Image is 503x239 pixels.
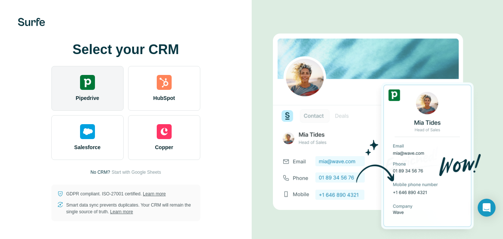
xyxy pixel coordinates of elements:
[90,169,110,176] p: No CRM?
[66,191,166,197] p: GDPR compliant. ISO-27001 certified.
[74,144,101,151] span: Salesforce
[110,209,133,214] a: Learn more
[66,202,194,215] p: Smart data sync prevents duplicates. Your CRM will remain the single source of truth.
[112,169,161,176] button: Start with Google Sheets
[18,18,45,26] img: Surfe's logo
[153,94,175,102] span: HubSpot
[76,94,99,102] span: Pipedrive
[51,42,200,57] h1: Select your CRM
[157,75,172,90] img: hubspot's logo
[478,199,496,217] div: Open Intercom Messenger
[157,124,172,139] img: copper's logo
[143,191,166,196] a: Learn more
[80,75,95,90] img: pipedrive's logo
[155,144,173,151] span: Copper
[80,124,95,139] img: salesforce's logo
